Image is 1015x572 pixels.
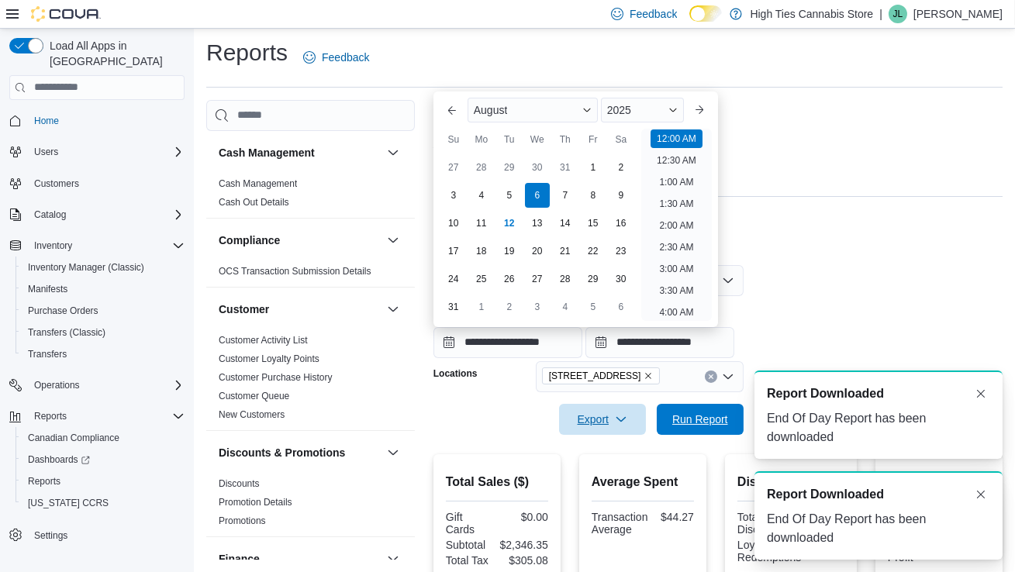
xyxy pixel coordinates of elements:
[525,239,550,264] div: day-20
[893,5,903,23] span: JL
[553,295,578,319] div: day-4
[581,127,606,152] div: Fr
[28,376,185,395] span: Operations
[28,205,185,224] span: Catalog
[28,376,86,395] button: Operations
[16,492,191,514] button: [US_STATE] CCRS
[22,280,74,298] a: Manifests
[22,494,185,512] span: Washington CCRS
[219,515,266,527] span: Promotions
[440,98,464,122] button: Previous Month
[22,345,73,364] a: Transfers
[16,427,191,449] button: Canadian Compliance
[469,211,494,236] div: day-11
[581,211,606,236] div: day-15
[889,5,907,23] div: John Levac
[497,211,522,236] div: day-12
[16,257,191,278] button: Inventory Manager (Classic)
[22,323,185,342] span: Transfers (Classic)
[31,6,101,22] img: Cova
[653,303,699,322] li: 4:00 AM
[28,526,74,545] a: Settings
[592,473,694,491] h2: Average Spent
[553,183,578,208] div: day-7
[441,127,466,152] div: Su
[384,300,402,319] button: Customer
[219,477,260,490] span: Discounts
[651,129,703,148] li: 12:00 AM
[3,523,191,546] button: Settings
[384,443,402,462] button: Discounts & Promotions
[206,174,415,218] div: Cash Management
[581,155,606,180] div: day-1
[28,143,64,161] button: Users
[3,172,191,195] button: Customers
[433,327,582,358] input: Press the down key to enter a popover containing a calendar. Press the escape key to close the po...
[219,408,285,421] span: New Customers
[34,410,67,422] span: Reports
[581,295,606,319] div: day-5
[3,141,191,163] button: Users
[219,445,345,460] h3: Discounts & Promotions
[206,331,415,430] div: Customer
[206,474,415,536] div: Discounts & Promotions
[34,239,72,252] span: Inventory
[549,368,641,384] span: [STREET_ADDRESS]
[500,554,548,567] div: $305.08
[446,539,494,551] div: Subtotal
[441,183,466,208] div: day-3
[553,155,578,180] div: day-31
[28,453,90,466] span: Dashboards
[219,233,381,248] button: Compliance
[767,485,884,504] span: Report Downloaded
[767,384,990,403] div: Notification
[525,267,550,291] div: day-27
[585,327,734,358] input: Press the down key to open a popover containing a calendar.
[474,104,508,116] span: August
[469,155,494,180] div: day-28
[28,112,65,130] a: Home
[34,115,59,127] span: Home
[469,127,494,152] div: Mo
[653,281,699,300] li: 3:30 AM
[607,104,631,116] span: 2025
[28,305,98,317] span: Purchase Orders
[22,280,185,298] span: Manifests
[972,384,990,403] button: Dismiss toast
[497,127,522,152] div: Tu
[384,550,402,568] button: Finance
[219,478,260,489] a: Discounts
[497,267,522,291] div: day-26
[28,497,109,509] span: [US_STATE] CCRS
[601,98,684,122] div: Button. Open the year selector. 2025 is currently selected.
[441,239,466,264] div: day-17
[28,205,72,224] button: Catalog
[219,353,319,365] span: Customer Loyalty Points
[581,183,606,208] div: day-8
[630,6,677,22] span: Feedback
[34,208,66,221] span: Catalog
[384,231,402,250] button: Compliance
[219,145,315,160] h3: Cash Management
[22,323,112,342] a: Transfers (Classic)
[609,183,634,208] div: day-9
[654,511,693,523] div: $44.27
[28,407,185,426] span: Reports
[219,302,381,317] button: Customer
[913,5,1003,23] p: [PERSON_NAME]
[559,404,646,435] button: Export
[22,302,185,320] span: Purchase Orders
[568,404,637,435] span: Export
[657,404,744,435] button: Run Report
[34,529,67,542] span: Settings
[553,239,578,264] div: day-21
[28,261,144,274] span: Inventory Manager (Classic)
[219,233,280,248] h3: Compliance
[22,345,185,364] span: Transfers
[440,153,635,321] div: August, 2025
[22,494,115,512] a: [US_STATE] CCRS
[219,353,319,364] a: Customer Loyalty Points
[28,348,67,360] span: Transfers
[219,391,289,401] a: Customer Queue
[609,127,634,152] div: Sa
